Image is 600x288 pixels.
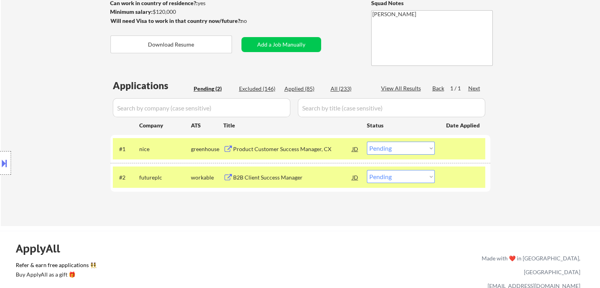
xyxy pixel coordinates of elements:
[479,251,580,279] div: Made with ❤️ in [GEOGRAPHIC_DATA], [GEOGRAPHIC_DATA]
[351,142,359,156] div: JD
[191,174,223,181] div: workable
[241,17,263,25] div: no
[381,84,423,92] div: View All Results
[110,8,153,15] strong: Minimum salary:
[468,84,481,92] div: Next
[233,145,352,153] div: Product Customer Success Manager, CX
[139,145,191,153] div: nice
[367,118,435,132] div: Status
[233,174,352,181] div: B2B Client Success Manager
[298,98,485,117] input: Search by title (case sensitive)
[16,262,317,271] a: Refer & earn free applications 👯‍♀️
[110,17,242,24] strong: Will need Visa to work in that country now/future?:
[432,84,445,92] div: Back
[446,122,481,129] div: Date Applied
[239,85,279,93] div: Excluded (146)
[450,84,468,92] div: 1 / 1
[223,122,359,129] div: Title
[113,98,290,117] input: Search by company (case sensitive)
[110,36,232,53] button: Download Resume
[139,174,191,181] div: futureplc
[284,85,324,93] div: Applied (85)
[113,81,191,90] div: Applications
[351,170,359,184] div: JD
[194,85,233,93] div: Pending (2)
[139,122,191,129] div: Company
[191,122,223,129] div: ATS
[331,85,370,93] div: All (233)
[241,37,321,52] button: Add a Job Manually
[191,145,223,153] div: greenhouse
[110,8,241,16] div: $120,000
